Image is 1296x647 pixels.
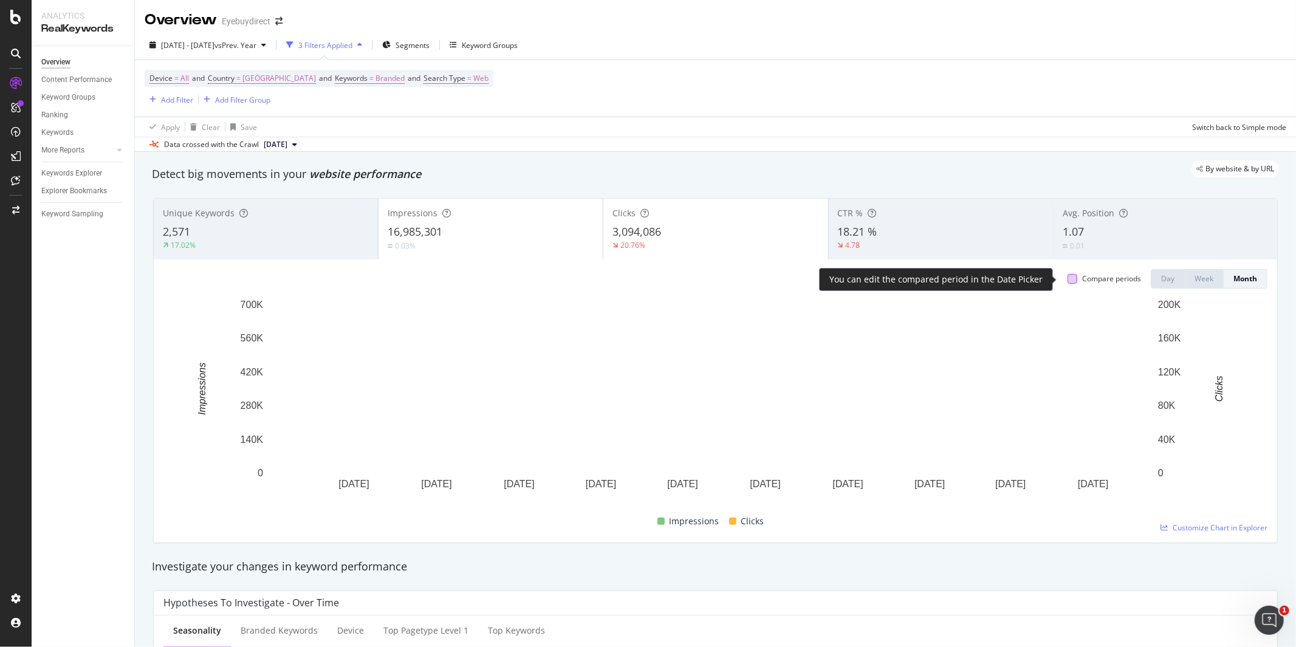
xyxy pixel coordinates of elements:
span: 18.21 % [838,224,877,239]
span: and [192,73,205,83]
text: Impressions [197,363,207,415]
text: 120K [1158,367,1181,377]
text: [DATE] [914,479,945,490]
text: [DATE] [586,479,616,490]
img: Equal [388,244,393,248]
div: 17.02% [171,240,196,250]
span: Web [473,70,489,87]
div: Month [1233,273,1257,284]
div: Overview [41,56,70,69]
span: = [174,73,179,83]
div: Seasonality [173,625,221,637]
div: 0.03% [395,241,416,251]
div: Investigate your changes in keyword performance [152,559,1279,575]
div: Ranking [41,109,68,122]
a: Keywords [41,126,126,139]
div: Explorer Bookmarks [41,185,107,197]
div: 20.76% [620,240,645,250]
span: Segments [396,40,430,50]
span: = [236,73,241,83]
text: [DATE] [421,479,451,490]
a: Overview [41,56,126,69]
span: All [180,70,189,87]
span: Unique Keywords [163,207,235,219]
button: Month [1224,269,1267,289]
div: Device [337,625,364,637]
span: vs Prev. Year [214,40,256,50]
div: Keywords Explorer [41,167,102,180]
div: Compare periods [1082,273,1141,284]
button: [DATE] [259,137,302,152]
div: Day [1161,273,1174,284]
span: Search Type [423,73,465,83]
div: Add Filter [161,95,193,105]
text: 0 [258,468,263,478]
button: Switch back to Simple mode [1187,117,1286,137]
div: Week [1195,273,1213,284]
a: Ranking [41,109,126,122]
div: 0.01 [1070,241,1085,251]
text: 700K [241,300,264,310]
span: 1.07 [1063,224,1084,239]
span: Branded [375,70,405,87]
button: Save [225,117,257,137]
text: 560K [241,333,264,343]
div: RealKeywords [41,22,125,36]
text: 160K [1158,333,1181,343]
span: 2025 Aug. 31st [264,139,287,150]
span: Customize Chart in Explorer [1173,522,1267,533]
div: Content Performance [41,74,112,86]
a: Keyword Groups [41,91,126,104]
text: 80K [1158,400,1176,411]
div: More Reports [41,144,84,157]
span: and [319,73,332,83]
div: Keyword Groups [462,40,518,50]
span: Country [208,73,235,83]
button: Clear [185,117,220,137]
a: More Reports [41,144,114,157]
div: Data crossed with the Crawl [164,139,259,150]
text: 420K [241,367,264,377]
div: legacy label [1191,160,1279,177]
text: [DATE] [832,479,863,490]
span: By website & by URL [1205,165,1274,173]
button: Segments [377,35,434,55]
span: Clicks [612,207,636,219]
div: Keywords [41,126,74,139]
div: Hypotheses to Investigate - Over Time [163,597,339,609]
a: Explorer Bookmarks [41,185,126,197]
div: Top pagetype Level 1 [383,625,468,637]
span: = [467,73,471,83]
span: Device [149,73,173,83]
div: Top Keywords [488,625,545,637]
button: [DATE] - [DATE]vsPrev. Year [145,35,271,55]
button: 3 Filters Applied [281,35,367,55]
span: [DATE] - [DATE] [161,40,214,50]
div: Clear [202,122,220,132]
span: Avg. Position [1063,207,1114,219]
button: Apply [145,117,180,137]
div: Switch back to Simple mode [1192,122,1286,132]
span: Keywords [335,73,368,83]
span: Impressions [670,514,719,529]
svg: A chart. [163,298,1258,509]
div: Apply [161,122,180,132]
text: [DATE] [668,479,698,490]
div: Add Filter Group [215,95,270,105]
span: [GEOGRAPHIC_DATA] [242,70,316,87]
span: 1 [1280,606,1289,615]
div: 4.78 [846,240,860,250]
a: Keywords Explorer [41,167,126,180]
span: 3,094,086 [612,224,661,239]
img: Equal [1063,244,1068,248]
div: Analytics [41,10,125,22]
text: 0 [1158,468,1164,478]
text: [DATE] [995,479,1026,490]
button: Day [1151,269,1185,289]
text: Clicks [1214,376,1224,402]
text: 200K [1158,300,1181,310]
text: [DATE] [1078,479,1108,490]
text: 140K [241,434,264,445]
div: Save [241,122,257,132]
